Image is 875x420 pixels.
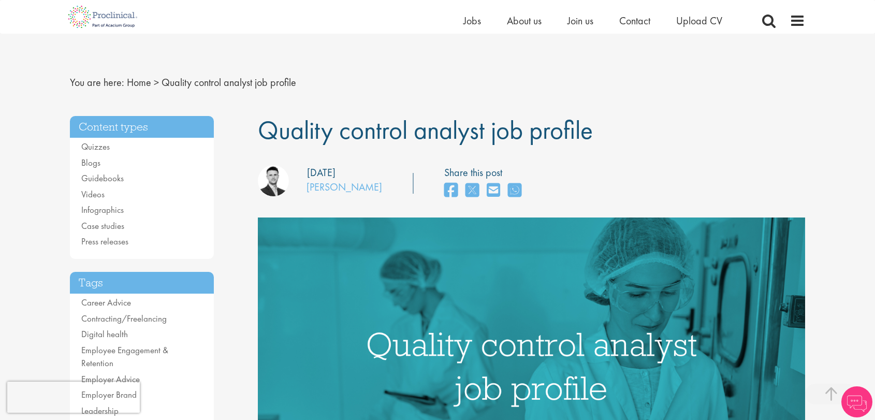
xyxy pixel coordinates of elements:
[444,165,527,180] label: Share this post
[307,165,336,180] div: [DATE]
[70,272,214,294] h3: Tags
[81,220,124,231] a: Case studies
[567,14,593,27] a: Join us
[81,189,105,200] a: Videos
[81,373,140,385] a: Employer Advice
[81,328,128,340] a: Digital health
[70,116,214,138] h3: Content types
[258,113,593,147] span: Quality control analyst job profile
[508,180,521,202] a: share on whats app
[7,382,140,413] iframe: reCAPTCHA
[81,344,168,369] a: Employee Engagement & Retention
[81,204,124,215] a: Infographics
[465,180,479,202] a: share on twitter
[307,180,382,194] a: [PERSON_NAME]
[162,76,296,89] span: Quality control analyst job profile
[81,405,119,416] a: Leadership
[81,157,100,168] a: Blogs
[70,76,124,89] span: You are here:
[258,165,289,196] img: Joshua Godden
[81,141,110,152] a: Quizzes
[81,297,131,308] a: Career Advice
[81,313,167,324] a: Contracting/Freelancing
[676,14,722,27] a: Upload CV
[127,76,151,89] a: breadcrumb link
[81,172,124,184] a: Guidebooks
[81,236,128,247] a: Press releases
[154,76,159,89] span: >
[619,14,650,27] a: Contact
[487,180,500,202] a: share on email
[507,14,542,27] a: About us
[841,386,872,417] img: Chatbot
[463,14,481,27] a: Jobs
[444,180,458,202] a: share on facebook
